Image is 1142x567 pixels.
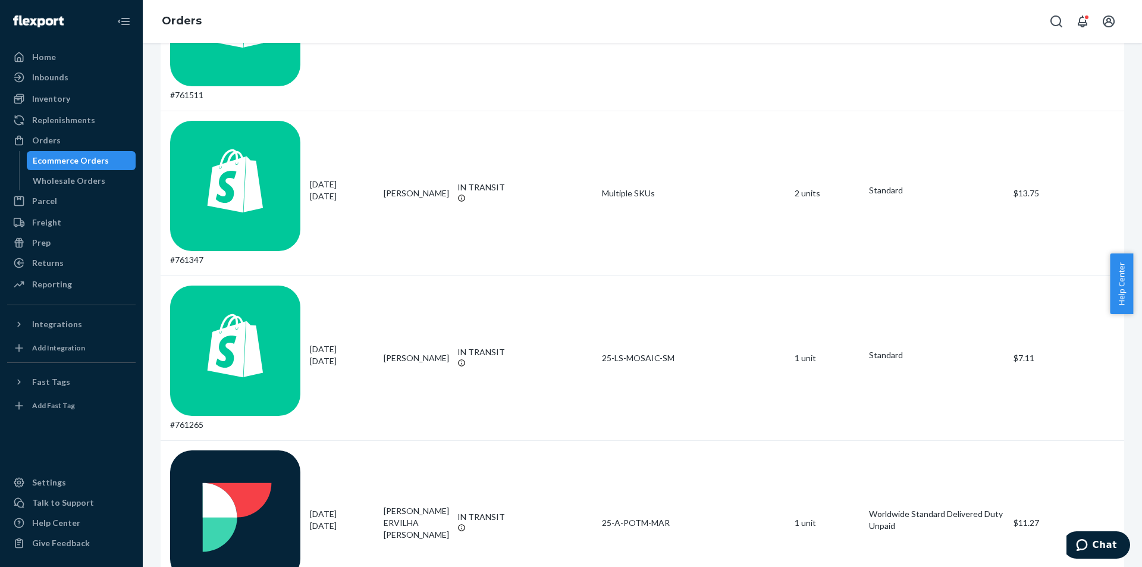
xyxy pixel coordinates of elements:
[152,4,211,39] ol: breadcrumbs
[1044,10,1068,33] button: Open Search Box
[32,318,82,330] div: Integrations
[457,511,592,523] div: IN TRANSIT
[7,372,136,391] button: Fast Tags
[32,400,75,411] div: Add Fast Tag
[310,343,374,367] div: [DATE]
[310,355,374,367] p: [DATE]
[13,15,64,27] img: Flexport logo
[310,190,374,202] p: [DATE]
[310,508,374,532] div: [DATE]
[869,349,1004,361] p: Standard
[7,473,136,492] a: Settings
[7,192,136,211] a: Parcel
[32,537,90,549] div: Give Feedback
[597,111,790,275] td: Multiple SKUs
[1066,531,1130,561] iframe: Opens a widget where you can chat to one of our agents
[32,93,70,105] div: Inventory
[7,396,136,415] a: Add Fast Tag
[869,184,1004,196] p: Standard
[310,178,374,202] div: [DATE]
[7,493,136,512] button: Talk to Support
[1009,111,1124,275] td: $13.75
[27,151,136,170] a: Ecommerce Orders
[32,51,56,63] div: Home
[32,195,57,207] div: Parcel
[7,89,136,108] a: Inventory
[33,175,105,187] div: Wholesale Orders
[170,286,300,431] div: #761265
[1110,253,1133,314] button: Help Center
[32,517,80,529] div: Help Center
[7,111,136,130] a: Replenishments
[32,71,68,83] div: Inbounds
[310,520,374,532] p: [DATE]
[7,233,136,252] a: Prep
[7,513,136,532] a: Help Center
[790,275,864,440] td: 1 unit
[7,339,136,358] a: Add Integration
[7,534,136,553] button: Give Feedback
[32,497,94,509] div: Talk to Support
[32,217,61,228] div: Freight
[379,111,453,275] td: [PERSON_NAME]
[7,213,136,232] a: Freight
[7,68,136,87] a: Inbounds
[27,171,136,190] a: Wholesale Orders
[7,48,136,67] a: Home
[1097,10,1121,33] button: Open account menu
[170,121,300,266] div: #761347
[457,346,592,358] div: IN TRANSIT
[32,134,61,146] div: Orders
[7,253,136,272] a: Returns
[7,131,136,150] a: Orders
[7,275,136,294] a: Reporting
[32,237,51,249] div: Prep
[32,278,72,290] div: Reporting
[32,343,85,353] div: Add Integration
[162,14,202,27] a: Orders
[379,275,453,440] td: [PERSON_NAME]
[602,517,785,529] div: 25-A-POTM-MAR
[869,508,1004,532] p: Worldwide Standard Delivered Duty Unpaid
[7,315,136,334] button: Integrations
[112,10,136,33] button: Close Navigation
[32,477,66,488] div: Settings
[602,352,785,364] div: 25-LS-MOSAIC-SM
[1071,10,1094,33] button: Open notifications
[32,114,95,126] div: Replenishments
[1009,275,1124,440] td: $7.11
[790,111,864,275] td: 2 units
[457,181,592,193] div: IN TRANSIT
[33,155,109,167] div: Ecommerce Orders
[32,257,64,269] div: Returns
[32,376,70,388] div: Fast Tags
